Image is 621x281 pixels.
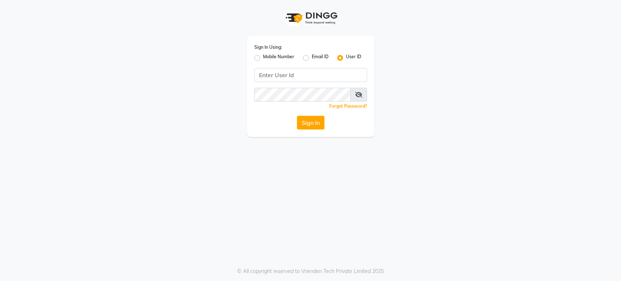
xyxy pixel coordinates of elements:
label: User ID [346,54,361,62]
input: Username [254,88,351,102]
button: Sign In [297,116,325,130]
label: Email ID [312,54,329,62]
img: logo1.svg [282,7,340,29]
input: Username [254,68,367,82]
a: Forgot Password? [329,103,367,109]
label: Sign In Using: [254,44,282,51]
label: Mobile Number [263,54,294,62]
